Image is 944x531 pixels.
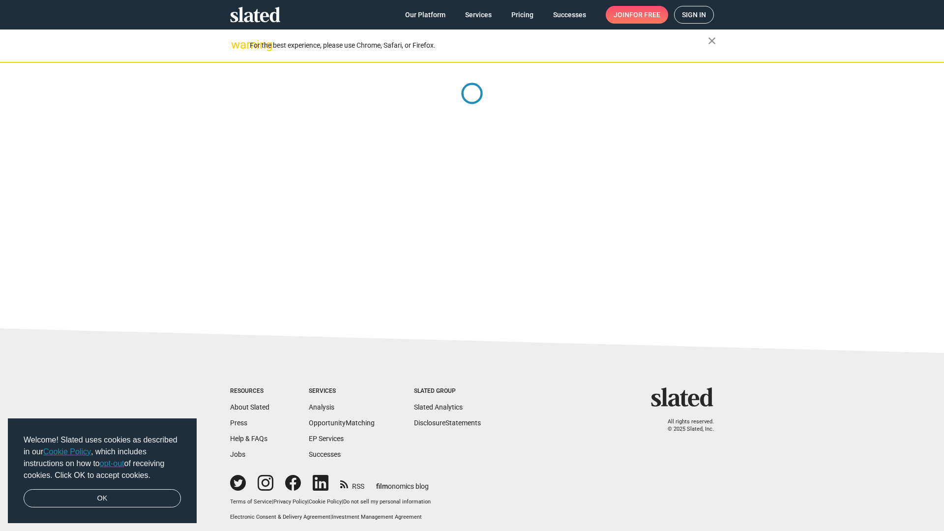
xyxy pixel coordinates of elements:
[250,39,708,52] div: For the best experience, please use Chrome, Safari, or Firefox.
[24,489,181,508] a: dismiss cookie message
[414,403,463,411] a: Slated Analytics
[682,6,706,23] span: Sign in
[606,6,668,24] a: Joinfor free
[272,499,273,505] span: |
[397,6,453,24] a: Our Platform
[340,476,364,491] a: RSS
[629,6,660,24] span: for free
[457,6,500,24] a: Services
[43,447,91,456] a: Cookie Policy
[511,6,533,24] span: Pricing
[414,419,481,427] a: DisclosureStatements
[342,499,343,505] span: |
[230,499,272,505] a: Terms of Service
[309,435,344,442] a: EP Services
[231,39,243,51] mat-icon: warning
[343,499,431,506] button: Do not sell my personal information
[465,6,492,24] span: Services
[230,387,269,395] div: Resources
[307,499,309,505] span: |
[230,419,247,427] a: Press
[8,418,197,524] div: cookieconsent
[414,387,481,395] div: Slated Group
[309,419,375,427] a: OpportunityMatching
[309,450,341,458] a: Successes
[273,499,307,505] a: Privacy Policy
[230,435,267,442] a: Help & FAQs
[230,450,245,458] a: Jobs
[230,514,330,520] a: Electronic Consent & Delivery Agreement
[614,6,660,24] span: Join
[332,514,422,520] a: Investment Management Agreement
[309,387,375,395] div: Services
[376,474,429,491] a: filmonomics blog
[405,6,445,24] span: Our Platform
[706,35,718,47] mat-icon: close
[309,403,334,411] a: Analysis
[309,499,342,505] a: Cookie Policy
[674,6,714,24] a: Sign in
[100,459,124,468] a: opt-out
[24,434,181,481] span: Welcome! Slated uses cookies as described in our , which includes instructions on how to of recei...
[553,6,586,24] span: Successes
[545,6,594,24] a: Successes
[330,514,332,520] span: |
[230,403,269,411] a: About Slated
[503,6,541,24] a: Pricing
[376,482,388,490] span: film
[657,418,714,433] p: All rights reserved. © 2025 Slated, Inc.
